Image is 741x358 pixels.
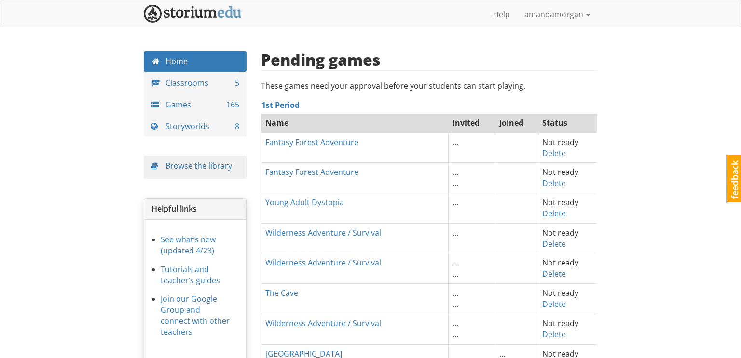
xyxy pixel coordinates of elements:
span: ... [453,137,458,147]
div: Helpful links [144,199,246,220]
a: amandamorgan [517,2,597,27]
a: Delete [542,268,566,279]
span: 5 [235,78,239,89]
a: Delete [542,208,566,219]
a: Tutorials and teacher’s guides [161,264,220,286]
span: ... [453,227,458,238]
th: Invited [448,113,495,133]
span: Not ready [542,197,578,208]
a: Delete [542,239,566,249]
a: Fantasy Forest Adventure [265,137,358,147]
a: Delete [542,299,566,309]
a: The Cave [265,288,298,298]
a: Browse the library [165,160,232,171]
a: Delete [542,148,566,159]
span: ... [453,197,458,208]
a: Delete [542,329,566,340]
a: Delete [542,178,566,188]
span: ... [453,329,458,340]
span: 165 [226,99,239,110]
span: Not ready [542,288,578,298]
a: Storyworlds 8 [144,116,247,137]
span: Not ready [542,318,578,329]
span: ... [453,178,458,188]
img: StoriumEDU [144,5,242,23]
span: Not ready [542,257,578,268]
a: 1st Period [261,100,300,110]
span: Not ready [542,227,578,238]
th: Name [261,113,448,133]
a: Wilderness Adventure / Survival [265,318,381,329]
a: See what’s new (updated 4/23) [161,234,216,256]
a: Home [144,51,247,72]
a: Wilderness Adventure / Survival [265,227,381,238]
a: Fantasy Forest Adventure [265,167,358,177]
span: ... [453,268,458,279]
p: These games need your approval before your students can start playing. [261,80,598,92]
th: Status [538,113,597,133]
span: ... [453,167,458,177]
a: Join our Google Group and connect with other teachers [161,293,230,337]
span: ... [453,318,458,329]
span: Not ready [542,167,578,177]
span: ... [453,257,458,268]
span: ... [453,288,458,298]
a: Help [486,2,517,27]
span: ... [453,299,458,309]
a: Young Adult Dystopia [265,197,344,208]
a: Games 165 [144,94,247,115]
a: Wilderness Adventure / Survival [265,257,381,268]
span: 8 [235,121,239,132]
a: Classrooms 5 [144,73,247,93]
h2: Pending games [261,51,381,68]
span: Not ready [542,137,578,147]
th: Joined [495,113,538,133]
